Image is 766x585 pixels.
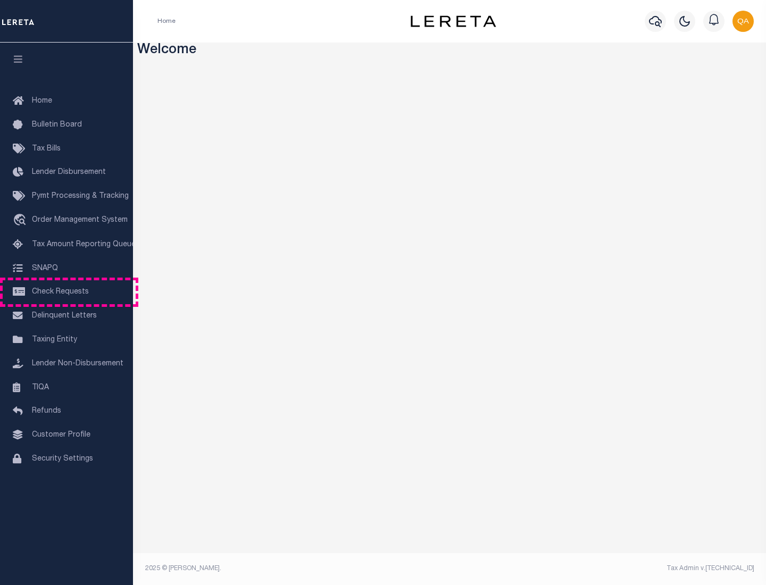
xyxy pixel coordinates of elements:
[32,145,61,153] span: Tax Bills
[32,455,93,463] span: Security Settings
[32,288,89,296] span: Check Requests
[32,383,49,391] span: TIQA
[32,216,128,224] span: Order Management System
[157,16,176,26] li: Home
[411,15,496,27] img: logo-dark.svg
[137,43,762,59] h3: Welcome
[32,121,82,129] span: Bulletin Board
[32,360,123,367] span: Lender Non-Disbursement
[32,431,90,439] span: Customer Profile
[137,564,450,573] div: 2025 © [PERSON_NAME].
[32,97,52,105] span: Home
[32,241,136,248] span: Tax Amount Reporting Queue
[32,336,77,344] span: Taxing Entity
[32,264,58,272] span: SNAPQ
[32,407,61,415] span: Refunds
[457,564,754,573] div: Tax Admin v.[TECHNICAL_ID]
[13,214,30,228] i: travel_explore
[32,193,129,200] span: Pymt Processing & Tracking
[32,169,106,176] span: Lender Disbursement
[32,312,97,320] span: Delinquent Letters
[732,11,754,32] img: svg+xml;base64,PHN2ZyB4bWxucz0iaHR0cDovL3d3dy53My5vcmcvMjAwMC9zdmciIHBvaW50ZXItZXZlbnRzPSJub25lIi...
